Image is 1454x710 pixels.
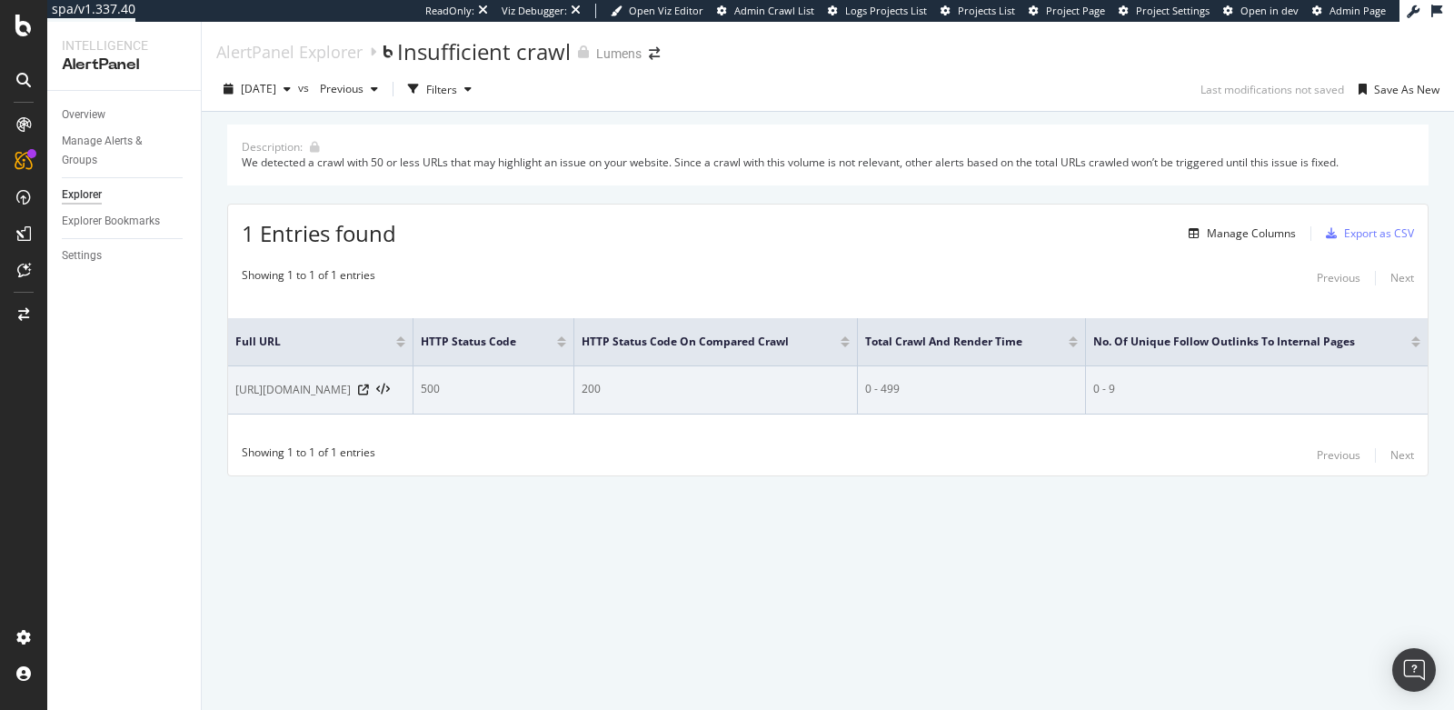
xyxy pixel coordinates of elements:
[1319,219,1414,248] button: Export as CSV
[62,36,186,55] div: Intelligence
[376,384,390,396] button: View HTML Source
[242,155,1414,170] div: We detected a crawl with 50 or less URLs that may highlight an issue on your website. Since a cra...
[1093,381,1420,397] div: 0 - 9
[62,246,188,265] a: Settings
[1351,75,1439,104] button: Save As New
[828,4,927,18] a: Logs Projects List
[1317,447,1360,463] div: Previous
[62,185,102,205] div: Explorer
[242,267,375,289] div: Showing 1 to 1 of 1 entries
[1240,4,1299,17] span: Open in dev
[62,105,105,125] div: Overview
[421,381,566,397] div: 500
[596,45,642,63] div: Lumens
[1390,267,1414,289] button: Next
[62,55,186,75] div: AlertPanel
[62,212,160,231] div: Explorer Bookmarks
[502,4,567,18] div: Viz Debugger:
[629,4,703,17] span: Open Viz Editor
[734,4,814,17] span: Admin Crawl List
[865,334,1041,350] span: Total Crawl and Render Time
[216,75,298,104] button: [DATE]
[1317,445,1360,466] button: Previous
[62,105,188,125] a: Overview
[242,218,396,248] span: 1 Entries found
[1207,225,1296,241] div: Manage Columns
[1317,267,1360,289] button: Previous
[1223,4,1299,18] a: Open in dev
[235,381,351,399] span: [URL][DOMAIN_NAME]
[1344,225,1414,241] div: Export as CSV
[421,334,530,350] span: HTTP Status Code
[1390,447,1414,463] div: Next
[958,4,1015,17] span: Projects List
[1392,648,1436,692] div: Open Intercom Messenger
[865,381,1078,397] div: 0 - 499
[401,75,479,104] button: Filters
[1317,270,1360,285] div: Previous
[941,4,1015,18] a: Projects List
[358,385,369,395] a: Visit Online Page
[1200,82,1344,97] div: Last modifications not saved
[242,139,303,155] div: Description:
[426,82,457,97] div: Filters
[235,334,369,350] span: Full URL
[845,4,927,17] span: Logs Projects List
[216,42,363,62] a: AlertPanel Explorer
[1119,4,1210,18] a: Project Settings
[241,81,276,96] span: 2025 Sep. 24th
[1046,4,1105,17] span: Project Page
[62,246,102,265] div: Settings
[1093,334,1384,350] span: No. of Unique Follow Outlinks to Internal Pages
[62,132,171,170] div: Manage Alerts & Groups
[717,4,814,18] a: Admin Crawl List
[397,36,571,67] div: Insufficient crawl
[611,4,703,18] a: Open Viz Editor
[1136,4,1210,17] span: Project Settings
[1330,4,1386,17] span: Admin Page
[62,132,188,170] a: Manage Alerts & Groups
[1374,82,1439,97] div: Save As New
[313,75,385,104] button: Previous
[242,445,375,466] div: Showing 1 to 1 of 1 entries
[298,80,313,95] span: vs
[1312,4,1386,18] a: Admin Page
[62,212,188,231] a: Explorer Bookmarks
[313,81,363,96] span: Previous
[425,4,474,18] div: ReadOnly:
[1029,4,1105,18] a: Project Page
[62,185,188,205] a: Explorer
[582,381,849,397] div: 200
[1390,270,1414,285] div: Next
[1181,223,1296,245] button: Manage Columns
[649,47,660,60] div: arrow-right-arrow-left
[582,334,812,350] span: HTTP Status Code On Compared Crawl
[1390,445,1414,466] button: Next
